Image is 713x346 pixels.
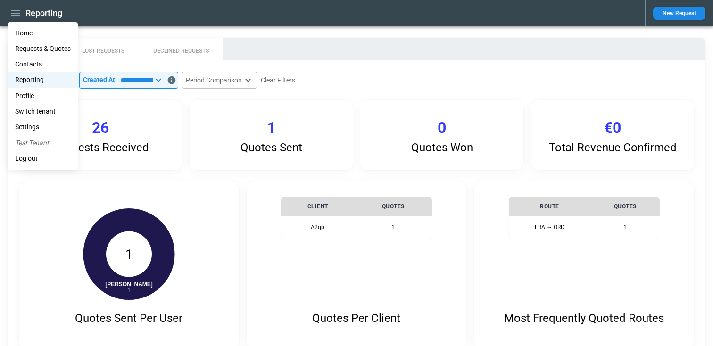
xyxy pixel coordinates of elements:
[8,25,78,41] a: Home
[8,57,78,72] a: Contacts
[8,151,78,166] li: Log out
[8,135,78,151] li: Test Tenant
[8,104,78,119] li: Switch tenant
[8,72,78,88] a: Reporting
[8,119,78,135] a: Settings
[8,88,78,104] a: Profile
[8,41,78,57] a: Requests & Quotes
